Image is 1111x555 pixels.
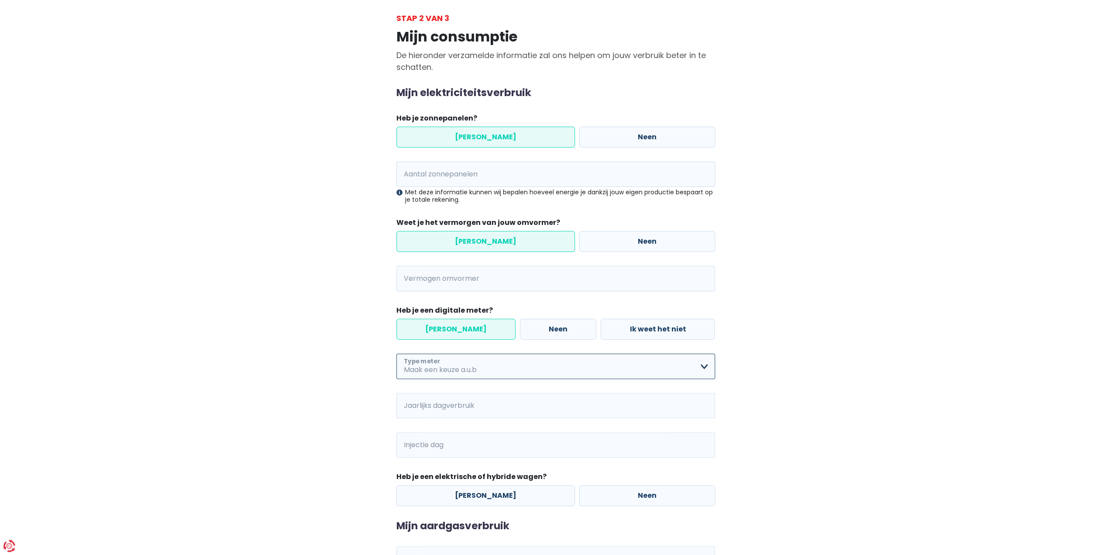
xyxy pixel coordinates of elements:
label: [PERSON_NAME] [396,485,575,506]
label: Ik weet het niet [601,319,715,340]
legend: Weet je het vermorgen van jouw omvormer? [396,217,715,231]
div: Stap 2 van 3 [396,12,715,24]
label: [PERSON_NAME] [396,319,516,340]
label: Neen [579,127,715,148]
label: Neen [579,485,715,506]
span: kVA [396,266,419,291]
legend: Heb je een digitale meter? [396,305,715,319]
h1: Mijn consumptie [396,28,715,45]
h2: Mijn elektriciteitsverbruik [396,87,715,99]
label: [PERSON_NAME] [396,127,575,148]
span: kWh [396,393,420,418]
h2: Mijn aardgasverbruik [396,520,715,532]
label: Neen [520,319,596,340]
label: Neen [579,231,715,252]
legend: Heb je een elektrische of hybride wagen? [396,472,715,485]
div: Met deze informatie kunnen wij bepalen hoeveel energie je dankzij jouw eigen productie bespaart o... [396,189,715,203]
label: [PERSON_NAME] [396,231,575,252]
span: kWh [396,432,420,458]
legend: Heb je zonnepanelen? [396,113,715,127]
p: De hieronder verzamelde informatie zal ons helpen om jouw verbruik beter in te schatten. [396,49,715,73]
